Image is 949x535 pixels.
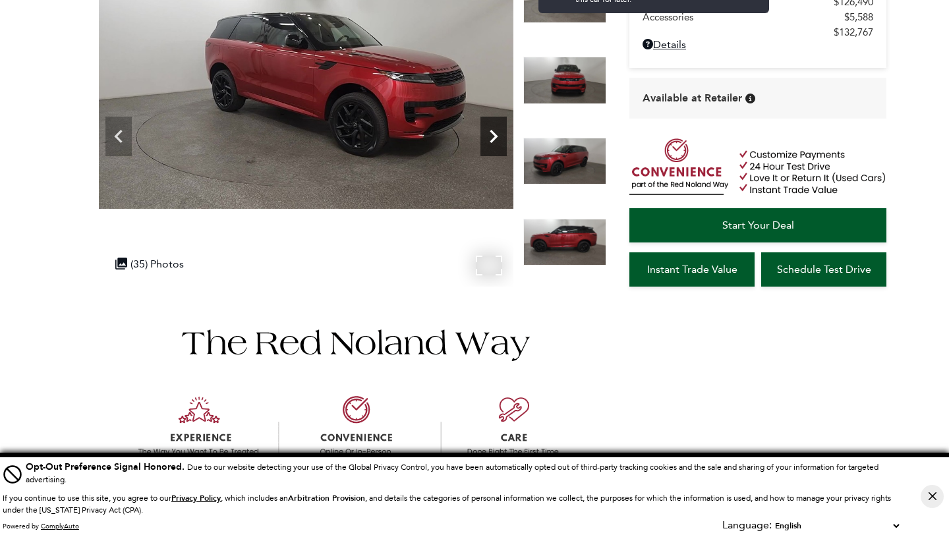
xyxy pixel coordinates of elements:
strong: Arbitration Provision [288,493,365,503]
span: Instant Trade Value [647,263,737,275]
a: $132,767 [643,26,873,38]
a: Schedule Test Drive [761,252,886,287]
div: Previous [105,117,132,156]
span: Opt-Out Preference Signal Honored . [26,461,187,473]
iframe: YouTube video player [629,293,886,501]
span: Available at Retailer [643,91,742,105]
span: Start Your Deal [722,219,794,231]
u: Privacy Policy [171,493,221,503]
div: Next [480,117,507,156]
img: New 2025 Firenze Red Land Rover Dynamic SE image 5 [523,219,606,266]
span: $132,767 [834,26,873,38]
span: Schedule Test Drive [777,263,871,275]
a: Start Your Deal [629,208,886,242]
div: Powered by [3,522,79,530]
a: Instant Trade Value [629,252,755,287]
a: Privacy Policy [171,493,221,503]
button: Close Button [921,485,944,508]
a: Details [643,38,873,51]
span: $5,588 [844,11,873,23]
div: Language: [722,520,772,530]
div: Due to our website detecting your use of the Global Privacy Control, you have been automatically ... [26,460,902,486]
img: New 2025 Firenze Red Land Rover Dynamic SE image 3 [523,57,606,104]
p: If you continue to use this site, you agree to our , which includes an , and details the categori... [3,493,891,515]
a: Accessories $5,588 [643,11,873,23]
img: New 2025 Firenze Red Land Rover Dynamic SE image 4 [523,138,606,185]
a: ComplyAuto [41,522,79,530]
span: Accessories [643,11,844,23]
div: Vehicle is in stock and ready for immediate delivery. Due to demand, availability is subject to c... [745,94,755,103]
div: (35) Photos [109,251,190,277]
select: Language Select [772,519,902,532]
